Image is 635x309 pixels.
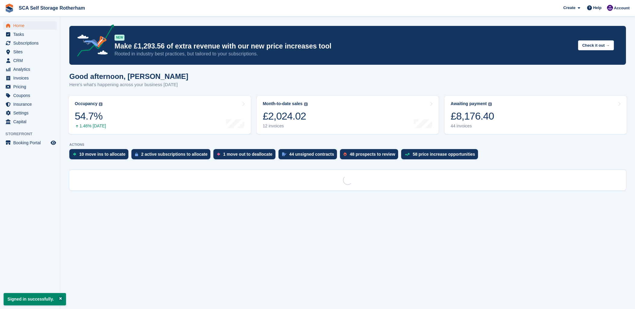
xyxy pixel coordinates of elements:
a: menu [3,100,57,108]
a: menu [3,56,57,65]
img: icon-info-grey-7440780725fd019a000dd9b08b2336e03edf1995a4989e88bcd33f0948082b44.svg [99,102,102,106]
a: 44 unsigned contracts [278,149,340,162]
img: contract_signature_icon-13c848040528278c33f63329250d36e43548de30e8caae1d1a13099fd9432cc5.svg [282,152,286,156]
button: Check it out → [578,40,614,50]
img: active_subscription_to_allocate_icon-d502201f5373d7db506a760aba3b589e785aa758c864c3986d89f69b8ff3... [135,152,138,156]
div: 1 move out to deallocate [223,152,272,157]
img: move_ins_to_allocate_icon-fdf77a2bb77ea45bf5b3d319d69a93e2d87916cf1d5bf7949dd705db3b84f3ca.svg [73,152,76,156]
span: Create [563,5,575,11]
p: Rooted in industry best practices, but tailored to your subscriptions. [115,51,573,57]
span: Subscriptions [13,39,49,47]
a: Awaiting payment £8,176.40 44 invoices [445,96,627,134]
a: menu [3,65,57,73]
p: ACTIONS [69,143,626,147]
span: Home [13,21,49,30]
div: NEW [115,35,124,41]
a: 58 price increase opportunities [401,149,481,162]
div: £8,176.40 [451,110,494,122]
a: menu [3,74,57,82]
img: stora-icon-8386f47178a22dfd0bd8f6a31ec36ba5ce8667c1dd55bd0f319d3a0aa187defe.svg [5,4,14,13]
a: menu [3,139,57,147]
a: menu [3,39,57,47]
img: move_outs_to_deallocate_icon-f764333ba52eb49d3ac5e1228854f67142a1ed5810a6f6cc68b1a99e826820c5.svg [217,152,220,156]
p: Signed in successfully. [4,293,66,305]
p: Here's what's happening across your business [DATE] [69,81,188,88]
span: Tasks [13,30,49,39]
img: icon-info-grey-7440780725fd019a000dd9b08b2336e03edf1995a4989e88bcd33f0948082b44.svg [488,102,492,106]
a: menu [3,30,57,39]
div: £2,024.02 [263,110,308,122]
a: Preview store [50,139,57,146]
div: 48 prospects to review [350,152,395,157]
p: Make £1,293.56 of extra revenue with our new price increases tool [115,42,573,51]
span: Analytics [13,65,49,73]
span: Insurance [13,100,49,108]
span: Account [614,5,630,11]
span: Pricing [13,83,49,91]
span: Invoices [13,74,49,82]
img: Kelly Neesham [607,5,613,11]
div: 12 invoices [263,123,308,129]
a: 1 move out to deallocate [213,149,278,162]
span: Capital [13,117,49,126]
a: menu [3,21,57,30]
a: menu [3,48,57,56]
div: Awaiting payment [451,101,487,106]
a: menu [3,109,57,117]
div: 2 active subscriptions to allocate [141,152,207,157]
span: Sites [13,48,49,56]
span: Storefront [5,131,60,137]
span: Coupons [13,91,49,100]
div: Month-to-date sales [263,101,303,106]
div: 1.46% [DATE] [75,123,106,129]
span: Help [593,5,602,11]
a: SCA Self Storage Rotherham [16,3,87,13]
a: menu [3,83,57,91]
div: Occupancy [75,101,97,106]
a: Month-to-date sales £2,024.02 12 invoices [257,96,439,134]
span: Booking Portal [13,139,49,147]
a: 10 move ins to allocate [69,149,131,162]
div: 44 invoices [451,123,494,129]
div: 54.7% [75,110,106,122]
a: Occupancy 54.7% 1.46% [DATE] [69,96,251,134]
div: 58 price increase opportunities [413,152,475,157]
div: 10 move ins to allocate [79,152,125,157]
a: 2 active subscriptions to allocate [131,149,213,162]
a: 48 prospects to review [340,149,401,162]
span: CRM [13,56,49,65]
h1: Good afternoon, [PERSON_NAME] [69,72,188,80]
img: icon-info-grey-7440780725fd019a000dd9b08b2336e03edf1995a4989e88bcd33f0948082b44.svg [304,102,308,106]
img: price-adjustments-announcement-icon-8257ccfd72463d97f412b2fc003d46551f7dbcb40ab6d574587a9cd5c0d94... [72,24,114,59]
span: Settings [13,109,49,117]
img: price_increase_opportunities-93ffe204e8149a01c8c9dc8f82e8f89637d9d84a8eef4429ea346261dce0b2c0.svg [405,153,410,156]
a: menu [3,117,57,126]
img: prospect-51fa495bee0391a8d652442698ab0144808aea92771e9ea1ae160a38d050c398.svg [344,152,347,156]
a: menu [3,91,57,100]
div: 44 unsigned contracts [289,152,334,157]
